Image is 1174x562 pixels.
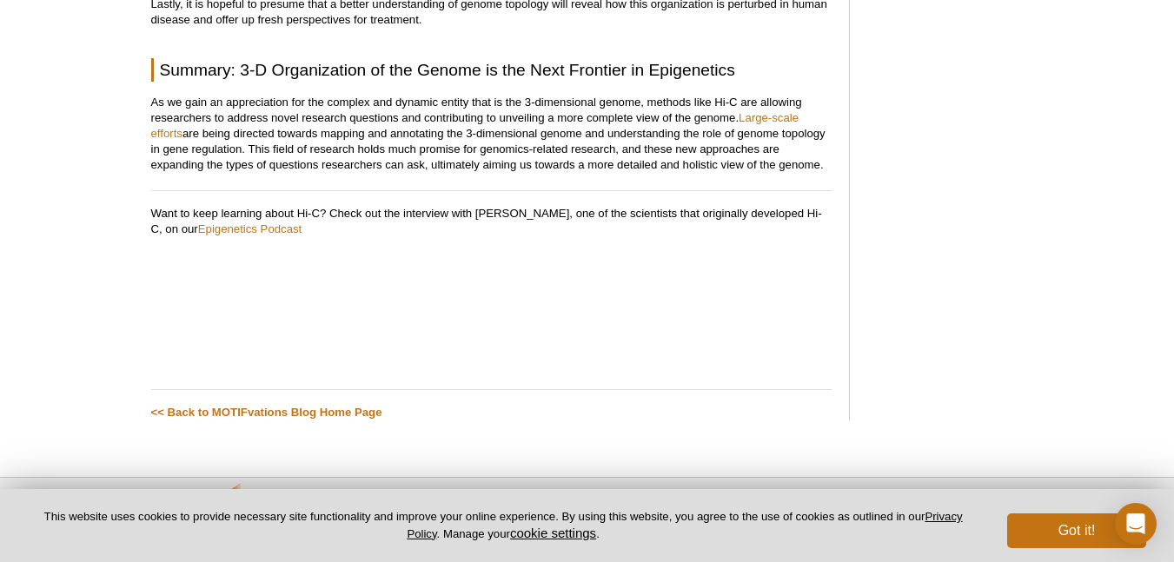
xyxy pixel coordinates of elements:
[151,206,832,372] p: Want to keep learning about Hi-C? Check out the interview with [PERSON_NAME], one of the scientis...
[1007,513,1146,548] button: Got it!
[28,509,978,542] p: This website uses cookies to provide necessary site functionality and improve your online experie...
[407,510,962,539] a: Privacy Policy
[151,406,382,419] a: << Back to MOTIFvations Blog Home Page
[151,58,832,82] h2: Summary: 3-D Organization of the Genome is the Next Frontier in Epigenetics
[1115,503,1157,545] div: Open Intercom Messenger
[510,526,596,540] button: cookie settings
[151,95,832,173] p: As we gain an appreciation for the complex and dynamic entity that is the 3-dimensional genome, m...
[151,237,832,367] iframe: Hi-C and Three-Dimensional Genome Sequencing (Erez Lieberman Aiden)
[198,222,302,235] a: Epigenetics Podcast
[143,478,342,548] img: Active Motif,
